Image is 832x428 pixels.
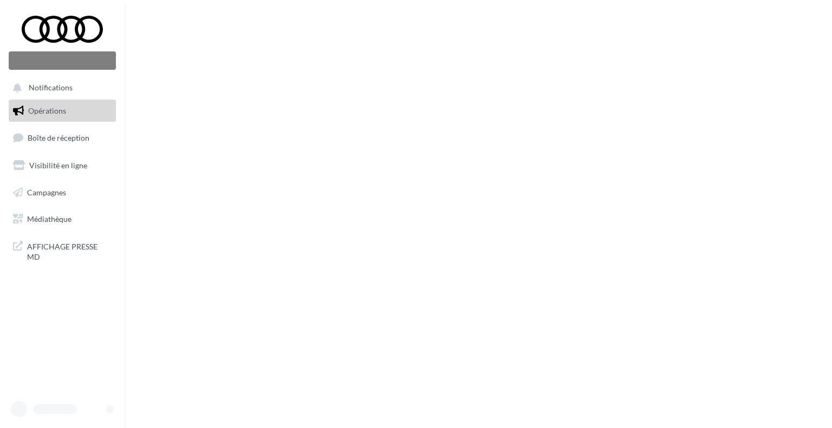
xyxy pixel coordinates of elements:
span: Campagnes [27,187,66,196]
a: AFFICHAGE PRESSE MD [6,235,118,267]
div: Nouvelle campagne [9,51,116,70]
a: Opérations [6,100,118,122]
span: Visibilité en ligne [29,161,87,170]
a: Boîte de réception [6,126,118,149]
span: Notifications [29,83,73,93]
a: Visibilité en ligne [6,154,118,177]
span: Opérations [28,106,66,115]
a: Médiathèque [6,208,118,231]
a: Campagnes [6,181,118,204]
span: Boîte de réception [28,133,89,142]
span: Médiathèque [27,214,71,223]
span: AFFICHAGE PRESSE MD [27,239,112,262]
